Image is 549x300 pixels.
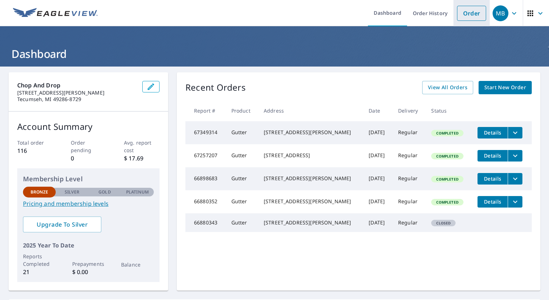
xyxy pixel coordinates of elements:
span: Details [482,129,503,136]
a: View All Orders [422,81,473,94]
td: Gutter [226,190,258,213]
p: Chop and Drop [17,81,137,90]
p: 2025 Year To Date [23,241,154,250]
th: Product [226,100,258,121]
td: Regular [392,121,426,144]
span: Start New Order [484,83,526,92]
span: Closed [432,221,455,226]
button: filesDropdownBtn-66898683 [508,173,522,185]
p: $ 0.00 [72,268,105,276]
button: detailsBtn-66880352 [478,196,508,208]
th: Status [425,100,472,121]
div: [STREET_ADDRESS][PERSON_NAME] [264,175,357,182]
td: 66898683 [185,167,226,190]
p: Tecumseh, MI 49286-8729 [17,96,137,103]
p: Total order [17,139,53,146]
td: Gutter [226,144,258,167]
button: detailsBtn-66898683 [478,173,508,185]
td: 66880352 [185,190,226,213]
h1: Dashboard [9,46,540,61]
a: Order [457,6,486,21]
td: [DATE] [363,144,392,167]
span: View All Orders [428,83,467,92]
span: Upgrade To Silver [29,221,96,228]
p: Bronze [31,189,49,195]
p: Recent Orders [185,81,246,94]
td: Regular [392,167,426,190]
div: [STREET_ADDRESS][PERSON_NAME] [264,198,357,205]
span: Completed [432,200,462,205]
button: filesDropdownBtn-67257207 [508,150,522,162]
a: Start New Order [479,81,532,94]
span: Completed [432,131,462,136]
a: Upgrade To Silver [23,217,101,232]
p: Silver [65,189,80,195]
p: Order pending [71,139,106,154]
td: Gutter [226,213,258,232]
td: Gutter [226,167,258,190]
p: $ 17.69 [124,154,160,163]
span: Details [482,198,503,205]
p: Account Summary [17,120,160,133]
p: Balance [121,261,154,268]
button: detailsBtn-67349314 [478,127,508,138]
a: Pricing and membership levels [23,199,154,208]
th: Report # [185,100,226,121]
p: 21 [23,268,56,276]
td: 66880343 [185,213,226,232]
th: Date [363,100,392,121]
td: Regular [392,213,426,232]
p: [STREET_ADDRESS][PERSON_NAME] [17,90,137,96]
img: EV Logo [13,8,98,19]
th: Address [258,100,363,121]
span: Completed [432,154,462,159]
td: [DATE] [363,213,392,232]
p: Membership Level [23,174,154,184]
p: 116 [17,146,53,155]
p: Platinum [126,189,149,195]
td: [DATE] [363,121,392,144]
th: Delivery [392,100,426,121]
span: Details [482,152,503,159]
td: [DATE] [363,190,392,213]
td: Regular [392,144,426,167]
p: Gold [98,189,111,195]
td: [DATE] [363,167,392,190]
td: Regular [392,190,426,213]
button: filesDropdownBtn-66880352 [508,196,522,208]
button: detailsBtn-67257207 [478,150,508,162]
p: Prepayments [72,260,105,268]
p: Avg. report cost [124,139,160,154]
button: filesDropdownBtn-67349314 [508,127,522,138]
td: Gutter [226,121,258,144]
span: Details [482,175,503,182]
td: 67257207 [185,144,226,167]
span: Completed [432,177,462,182]
td: 67349314 [185,121,226,144]
div: [STREET_ADDRESS][PERSON_NAME] [264,129,357,136]
div: MB [493,5,508,21]
div: [STREET_ADDRESS] [264,152,357,159]
p: Reports Completed [23,253,56,268]
div: [STREET_ADDRESS][PERSON_NAME] [264,219,357,226]
p: 0 [71,154,106,163]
